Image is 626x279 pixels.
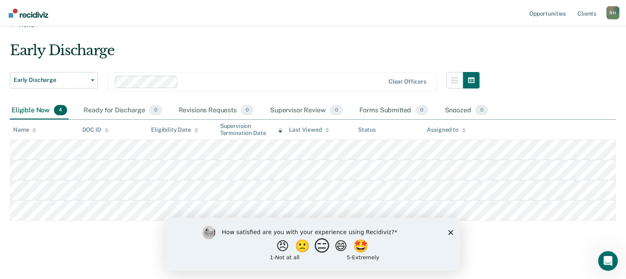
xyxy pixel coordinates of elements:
[241,105,254,116] span: 0
[82,102,163,120] div: Ready for Discharge0
[10,42,479,65] div: Early Discharge
[151,126,198,133] div: Eligibility Date
[166,218,461,271] iframe: Survey by Kim from Recidiviz
[427,126,465,133] div: Assigned to
[177,102,255,120] div: Revisions Requests0
[149,105,162,116] span: 0
[443,102,489,120] div: Snoozed0
[358,102,430,120] div: Forms Submitted0
[389,78,426,85] div: Clear officers
[358,126,376,133] div: Status
[606,6,619,19] div: R H
[268,102,344,120] div: Supervisor Review0
[9,9,48,18] img: Recidiviz
[220,123,283,137] div: Supervision Termination Date
[598,251,618,271] iframe: Intercom live chat
[606,6,619,19] button: Profile dropdown button
[14,77,88,84] span: Early Discharge
[289,126,329,133] div: Last Viewed
[10,72,98,88] button: Early Discharge
[54,105,67,116] span: 4
[475,105,488,116] span: 0
[10,102,69,120] div: Eligible Now4
[82,126,109,133] div: DOC ID
[13,126,36,133] div: Name
[415,105,428,116] span: 0
[330,105,342,116] span: 0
